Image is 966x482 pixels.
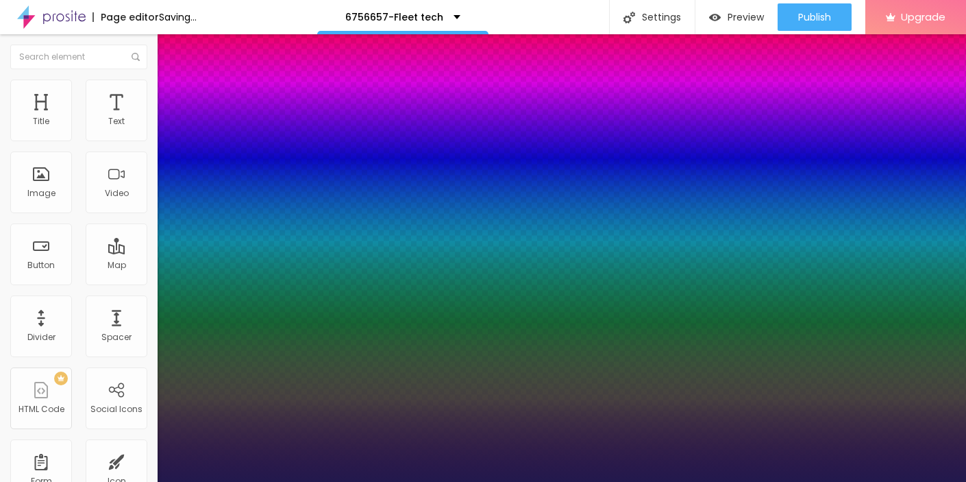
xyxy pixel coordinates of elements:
span: Preview [728,12,764,23]
div: HTML Code [18,405,64,414]
div: Title [33,117,49,126]
button: Publish [778,3,852,31]
div: Saving... [159,12,197,22]
span: Upgrade [901,11,945,23]
p: 6756657-Fleet tech [345,12,443,22]
div: Social Icons [90,405,143,414]
img: Icone [132,53,140,61]
div: Button [27,261,55,270]
span: Publish [798,12,831,23]
input: Search element [10,45,147,69]
img: view-1.svg [709,12,721,23]
button: Preview [695,3,778,31]
div: Page editor [92,12,159,22]
img: Icone [623,12,635,23]
div: Map [108,261,126,270]
div: Text [108,117,125,126]
div: Divider [27,333,55,342]
div: Spacer [101,333,132,342]
div: Image [27,189,55,198]
div: Video [105,189,129,198]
